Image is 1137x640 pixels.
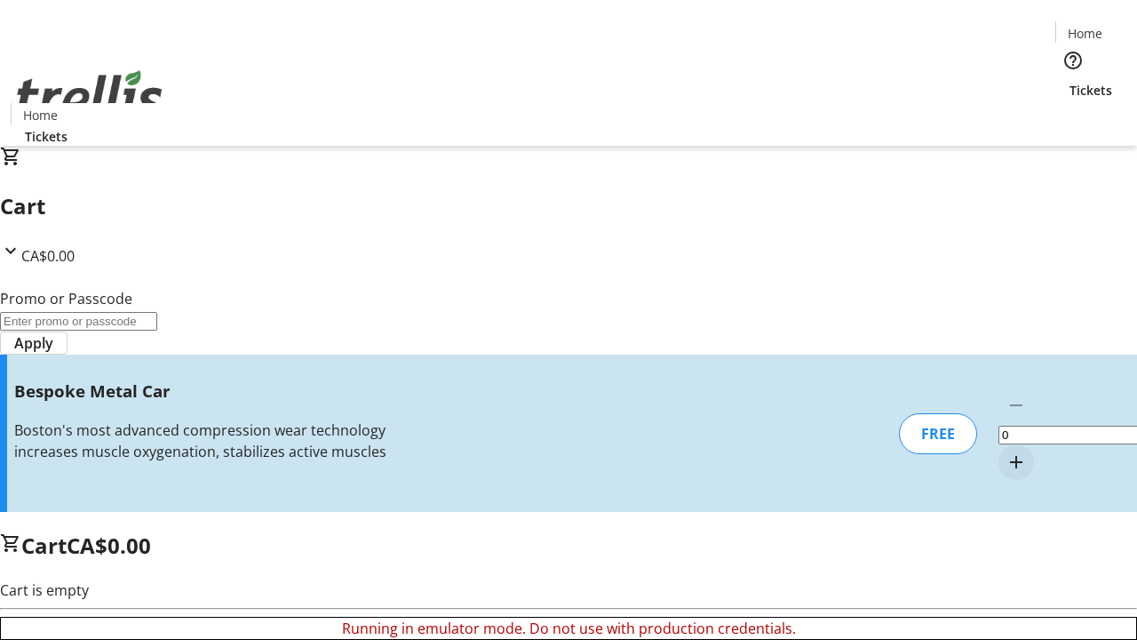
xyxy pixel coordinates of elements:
[14,420,402,462] div: Boston's most advanced compression wear technology increases muscle oxygenation, stabilizes activ...
[11,127,82,146] a: Tickets
[1068,24,1102,43] span: Home
[11,51,169,140] img: Orient E2E Organization myAtfUgaN3's Logo
[1055,81,1126,100] a: Tickets
[23,106,58,124] span: Home
[14,379,402,404] h3: Bespoke Metal Car
[1055,100,1091,135] button: Cart
[1056,24,1113,43] a: Home
[25,127,68,146] span: Tickets
[67,531,151,560] span: CA$0.00
[1069,81,1112,100] span: Tickets
[1055,43,1091,78] button: Help
[998,444,1034,480] button: Increment by one
[899,413,977,454] div: FREE
[12,106,68,124] a: Home
[21,246,75,266] span: CA$0.00
[14,332,53,354] span: Apply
